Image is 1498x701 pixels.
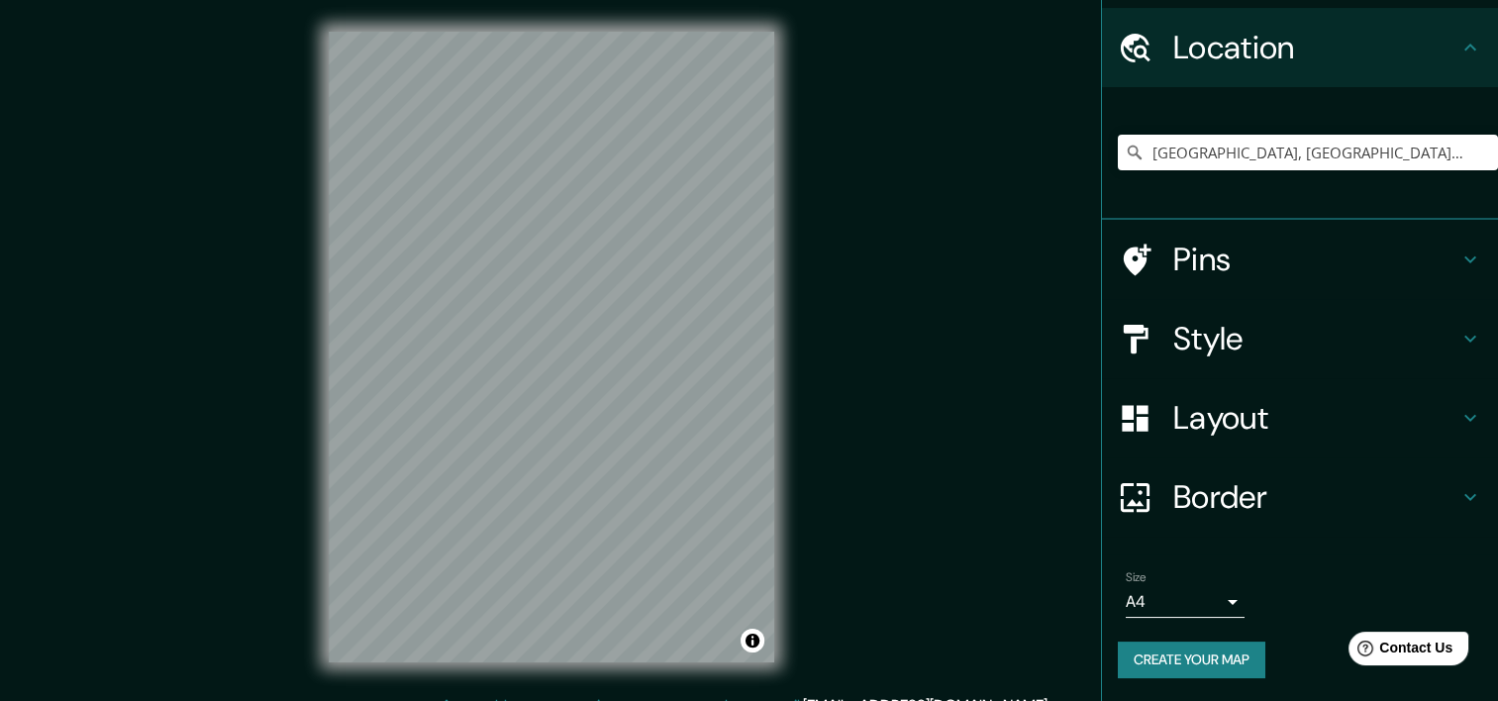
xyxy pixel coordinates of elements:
[1126,569,1147,586] label: Size
[1118,135,1498,170] input: Pick your city or area
[1173,28,1458,67] h4: Location
[1173,240,1458,279] h4: Pins
[1102,8,1498,87] div: Location
[1322,624,1476,679] iframe: Help widget launcher
[1102,378,1498,457] div: Layout
[1118,642,1265,678] button: Create your map
[1102,220,1498,299] div: Pins
[1102,299,1498,378] div: Style
[1173,398,1458,438] h4: Layout
[1173,477,1458,517] h4: Border
[1102,457,1498,537] div: Border
[741,629,764,652] button: Toggle attribution
[329,32,774,662] canvas: Map
[1126,586,1245,618] div: A4
[1173,319,1458,358] h4: Style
